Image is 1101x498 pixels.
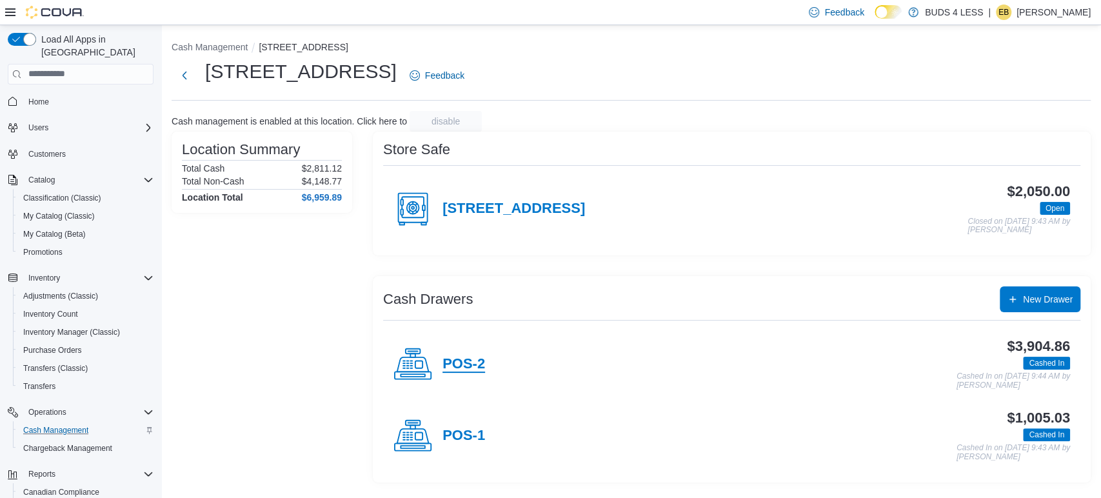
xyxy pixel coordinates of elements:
span: Promotions [18,244,154,260]
span: Customers [23,146,154,162]
input: Dark Mode [875,5,902,19]
span: My Catalog (Classic) [23,211,95,221]
button: Operations [23,404,72,420]
span: Inventory [23,270,154,286]
p: $4,148.77 [302,176,342,186]
p: Cash management is enabled at this location. Click here to [172,116,407,126]
h4: POS-1 [442,428,485,444]
span: Adjustments (Classic) [18,288,154,304]
button: Reports [23,466,61,482]
h3: Store Safe [383,142,450,157]
span: Classification (Classic) [18,190,154,206]
span: My Catalog (Beta) [18,226,154,242]
p: BUDS 4 LESS [925,5,983,20]
span: Inventory [28,273,60,283]
a: Feedback [404,63,470,88]
button: New Drawer [1000,286,1080,312]
button: disable [410,111,482,132]
button: Inventory [23,270,65,286]
button: Catalog [3,171,159,189]
span: Feedback [425,69,464,82]
h4: [STREET_ADDRESS] [442,201,585,217]
button: Customers [3,144,159,163]
span: My Catalog (Classic) [18,208,154,224]
button: Inventory Manager (Classic) [13,323,159,341]
a: Purchase Orders [18,343,87,358]
a: Home [23,94,54,110]
span: EB [998,5,1009,20]
a: Transfers [18,379,61,394]
span: Cashed In [1029,429,1064,441]
h3: Cash Drawers [383,292,473,307]
span: Operations [28,407,66,417]
button: Purchase Orders [13,341,159,359]
a: Transfers (Classic) [18,361,93,376]
span: Promotions [23,247,63,257]
button: [STREET_ADDRESS] [259,42,348,52]
span: Cashed In [1023,428,1070,441]
button: Adjustments (Classic) [13,287,159,305]
button: Cash Management [172,42,248,52]
span: Customers [28,149,66,159]
button: Next [172,63,197,88]
p: Cashed In on [DATE] 9:43 AM by [PERSON_NAME] [957,444,1070,461]
button: Transfers [13,377,159,395]
h4: $6,959.89 [302,192,342,203]
h3: $2,050.00 [1007,184,1070,199]
span: Reports [28,469,55,479]
span: Transfers (Classic) [18,361,154,376]
a: Classification (Classic) [18,190,106,206]
button: Reports [3,465,159,483]
button: Operations [3,403,159,421]
span: Open [1046,203,1064,214]
button: Users [3,119,159,137]
button: My Catalog (Classic) [13,207,159,225]
span: Inventory Count [23,309,78,319]
span: Cash Management [23,425,88,435]
span: Inventory Manager (Classic) [18,324,154,340]
h3: $1,005.03 [1007,410,1070,426]
span: Transfers (Classic) [23,363,88,373]
button: Catalog [23,172,60,188]
a: My Catalog (Classic) [18,208,100,224]
button: Classification (Classic) [13,189,159,207]
span: Chargeback Management [23,443,112,453]
span: Cashed In [1023,357,1070,370]
img: Cova [26,6,84,19]
a: Inventory Manager (Classic) [18,324,125,340]
span: Cashed In [1029,357,1064,369]
p: Closed on [DATE] 9:43 AM by [PERSON_NAME] [967,217,1070,235]
span: New Drawer [1023,293,1073,306]
span: Reports [23,466,154,482]
span: disable [431,115,460,128]
span: Users [28,123,48,133]
button: Cash Management [13,421,159,439]
span: Purchase Orders [18,343,154,358]
h4: Location Total [182,192,243,203]
button: Transfers (Classic) [13,359,159,377]
span: Purchase Orders [23,345,82,355]
a: My Catalog (Beta) [18,226,91,242]
p: | [988,5,991,20]
p: $2,811.12 [302,163,342,174]
span: Classification (Classic) [23,193,101,203]
h3: Location Summary [182,142,300,157]
span: Inventory Count [18,306,154,322]
h6: Total Cash [182,163,224,174]
span: Home [23,94,154,110]
h3: $3,904.86 [1007,339,1070,354]
h6: Total Non-Cash [182,176,244,186]
span: Transfers [23,381,55,392]
nav: An example of EuiBreadcrumbs [172,41,1091,56]
span: Load All Apps in [GEOGRAPHIC_DATA] [36,33,154,59]
p: Cashed In on [DATE] 9:44 AM by [PERSON_NAME] [957,372,1070,390]
a: Cash Management [18,423,94,438]
div: Elisabeth Brown [996,5,1011,20]
button: Users [23,120,54,135]
span: Operations [23,404,154,420]
span: My Catalog (Beta) [23,229,86,239]
a: Chargeback Management [18,441,117,456]
span: Users [23,120,154,135]
span: Inventory Manager (Classic) [23,327,120,337]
